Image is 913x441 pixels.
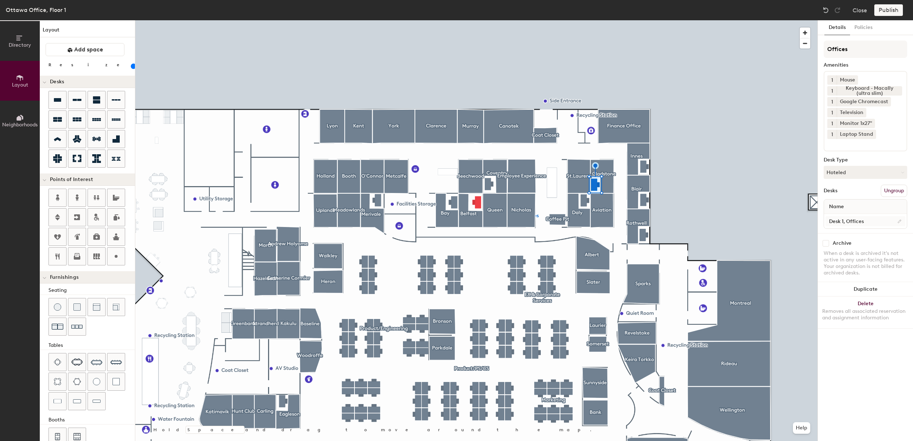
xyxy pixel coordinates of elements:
[88,373,106,391] button: Table (round)
[831,76,833,84] span: 1
[50,177,93,182] span: Points of Interest
[52,321,63,332] img: Couch (x2)
[54,433,61,440] img: Four seat booth
[822,7,829,14] img: Undo
[881,185,907,197] button: Ungroup
[46,43,124,56] button: Add space
[50,274,78,280] span: Furnishings
[827,119,837,128] button: 1
[837,119,875,128] div: Monitor 1x27"
[74,46,103,53] span: Add space
[837,86,902,96] div: Keyboard - Macally (ultra slim)
[73,398,81,405] img: Table (1x3)
[112,378,120,385] img: Table (1x1)
[837,75,858,85] div: Mouse
[54,378,61,385] img: Four seat round table
[73,378,81,385] img: Six seat round table
[850,20,877,35] button: Policies
[48,318,67,336] button: Couch (x2)
[824,188,837,194] div: Desks
[833,240,852,246] div: Archive
[6,5,66,14] div: Ottawa Office, Floor 1
[88,392,106,410] button: Table (1x4)
[831,98,833,106] span: 1
[831,120,833,127] span: 1
[824,62,907,68] div: Amenities
[12,82,28,88] span: Layout
[48,373,67,391] button: Four seat round table
[54,303,61,311] img: Stool
[50,79,64,85] span: Desks
[110,356,122,368] img: Ten seat table
[68,392,86,410] button: Table (1x3)
[827,97,837,106] button: 1
[825,216,905,226] input: Unnamed desk
[831,87,833,95] span: 1
[48,298,67,316] button: Stool
[824,166,907,179] button: Hoteled
[54,398,61,405] img: Table (1x2)
[73,303,81,311] img: Cushion
[818,297,913,328] button: DeleteRemoves all associated reservation and assignment information
[48,62,128,68] div: Resize
[834,7,841,14] img: Redo
[68,298,86,316] button: Cushion
[93,378,100,385] img: Table (round)
[9,42,31,48] span: Directory
[824,157,907,163] div: Desk Type
[827,130,837,139] button: 1
[831,131,833,138] span: 1
[48,353,67,371] button: Four seat table
[93,398,101,405] img: Table (1x4)
[88,298,106,316] button: Couch (middle)
[68,318,86,336] button: Couch (x3)
[48,392,67,410] button: Table (1x2)
[71,358,83,366] img: Six seat table
[48,341,135,349] div: Tables
[827,86,837,96] button: 1
[853,4,867,16] button: Close
[827,75,837,85] button: 1
[48,286,135,294] div: Seating
[837,130,876,139] div: Laptop Stand
[71,321,83,332] img: Couch (x3)
[827,108,837,117] button: 1
[88,353,106,371] button: Eight seat table
[818,282,913,297] button: Duplicate
[73,433,81,440] img: Six seat booth
[837,108,866,117] div: Television
[68,353,86,371] button: Six seat table
[107,353,125,371] button: Ten seat table
[107,298,125,316] button: Couch (corner)
[93,303,100,311] img: Couch (middle)
[793,422,810,434] button: Help
[825,200,848,213] span: Name
[822,308,909,321] div: Removes all associated reservation and assignment information
[824,250,907,276] div: When a desk is archived it's not active in any user-facing features. Your organization is not bil...
[837,97,891,106] div: Google Chromecast
[91,356,102,368] img: Eight seat table
[68,373,86,391] button: Six seat round table
[54,358,61,366] img: Four seat table
[2,122,38,128] span: Neighborhoods
[112,303,120,311] img: Couch (corner)
[48,416,135,424] div: Booths
[831,109,833,117] span: 1
[107,373,125,391] button: Table (1x1)
[824,20,850,35] button: Details
[40,26,135,37] h1: Layout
